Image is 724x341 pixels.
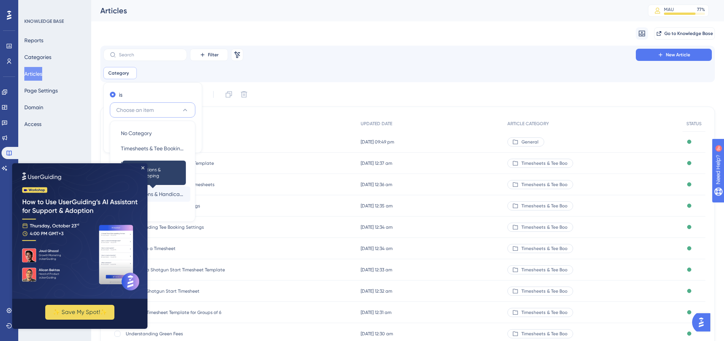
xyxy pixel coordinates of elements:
span: Timesheets & Tee Boo [521,182,567,188]
input: Search [119,52,181,57]
span: Timesheets & Tee Boo [521,203,567,209]
div: 77 % [697,6,705,13]
span: [DATE] 12:35 am [361,203,393,209]
span: Understanding Tee Booking Settings [126,224,247,230]
span: Filter [208,52,219,58]
span: Create a Timesheet Template for Groups of 6 [126,309,247,316]
iframe: UserGuiding AI Assistant Launcher [692,311,715,334]
span: Creating a Shotgun Start Timesheet Template [126,267,247,273]
button: No Category [115,126,190,141]
span: [DATE] 12:37 am [361,160,392,166]
span: Understanding Green Fees [126,331,247,337]
span: Choose an item [116,105,154,115]
span: Timesheets & Tee Boo [521,288,567,294]
button: Access [24,117,41,131]
span: [DATE] 09:49 pm [361,139,394,145]
button: Membership & Golf ID’s [115,156,190,171]
span: ARTICLE CATEGORY [507,121,549,127]
span: [DATE] 12:33 am [361,267,392,273]
span: Category [108,70,129,76]
span: Competitions & Handicapping [128,167,180,179]
span: Competitions & Handicapping [121,190,184,199]
button: ✨ Save My Spot!✨ [33,142,102,156]
span: General [521,139,539,145]
span: Timesheets & Tee Boo [521,245,567,252]
button: Go to Knowledge Base [654,27,715,40]
button: Domain [24,100,43,114]
button: New Article [636,49,712,61]
div: MAU [664,6,674,13]
span: [DATE] 12:36 am [361,182,392,188]
span: Timesheets & Tee Boo [521,309,567,316]
div: KNOWLEDGE BASE [24,18,64,24]
div: 9+ [52,4,56,10]
span: Timesheets & Tee Boo [521,224,567,230]
span: Timesheets & Tee Bookings [121,144,184,153]
button: Filter [190,49,228,61]
button: Competitions & HandicappingCompetitions & Handicapping [115,186,190,202]
span: [DATE] 12:31 am [361,309,391,316]
span: New Article [666,52,690,58]
button: Reports [24,33,43,47]
div: Close Preview [129,3,132,6]
button: Categories [24,50,51,64]
button: Timesheets & Tee Bookings [115,141,190,156]
span: Timesheets & Tee Boo [521,160,567,166]
span: Create a Shotgun Start Timesheet [126,288,247,294]
span: [DATE] 12:32 am [361,288,392,294]
label: is [119,90,122,99]
button: Page Settings [24,84,58,97]
span: Setting up a Timesheet [126,245,247,252]
span: STATUS [686,121,702,127]
span: Need Help? [18,2,48,11]
span: [DATE] 12:34 am [361,224,393,230]
span: UPDATED DATE [361,121,392,127]
span: Go to Knowledge Base [664,30,713,37]
span: Timesheets & Tee Boo [521,267,567,273]
div: Articles [100,5,629,16]
span: Membership & Golf ID’s [121,159,176,168]
button: General [115,202,190,217]
span: No Category [121,129,152,138]
button: Choose an item [110,102,195,118]
span: [DATE] 12:34 am [361,245,393,252]
button: Articles [24,67,42,81]
span: Timesheets & Tee Boo [521,331,567,337]
span: [DATE] 12:30 am [361,331,393,337]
